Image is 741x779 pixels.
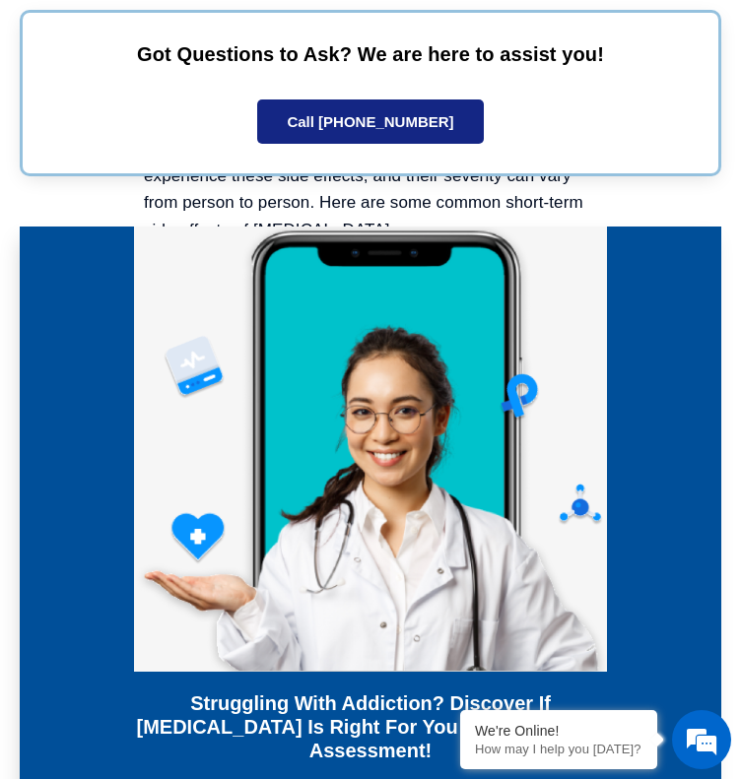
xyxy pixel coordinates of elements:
[114,248,272,447] span: We're online!
[10,538,375,607] textarea: Type your message and hit 'Enter'
[134,42,607,66] p: Got Questions to Ask? We are here to assist you!
[287,114,453,129] span: Call [PHONE_NUMBER]
[134,691,607,762] h3: Struggling with addiction? Discover if [MEDICAL_DATA] is right for you with our FREE Assessment!
[323,10,370,57] div: Minimize live chat window
[132,103,361,129] div: Chat with us now
[22,101,51,131] div: Navigation go back
[475,723,642,739] div: We're Online!
[134,227,607,672] img: Online Suboxone Treatment - Opioid Addiction Treatment using phone
[257,99,483,144] a: Call [PHONE_NUMBER]
[475,742,642,756] p: How may I help you today?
